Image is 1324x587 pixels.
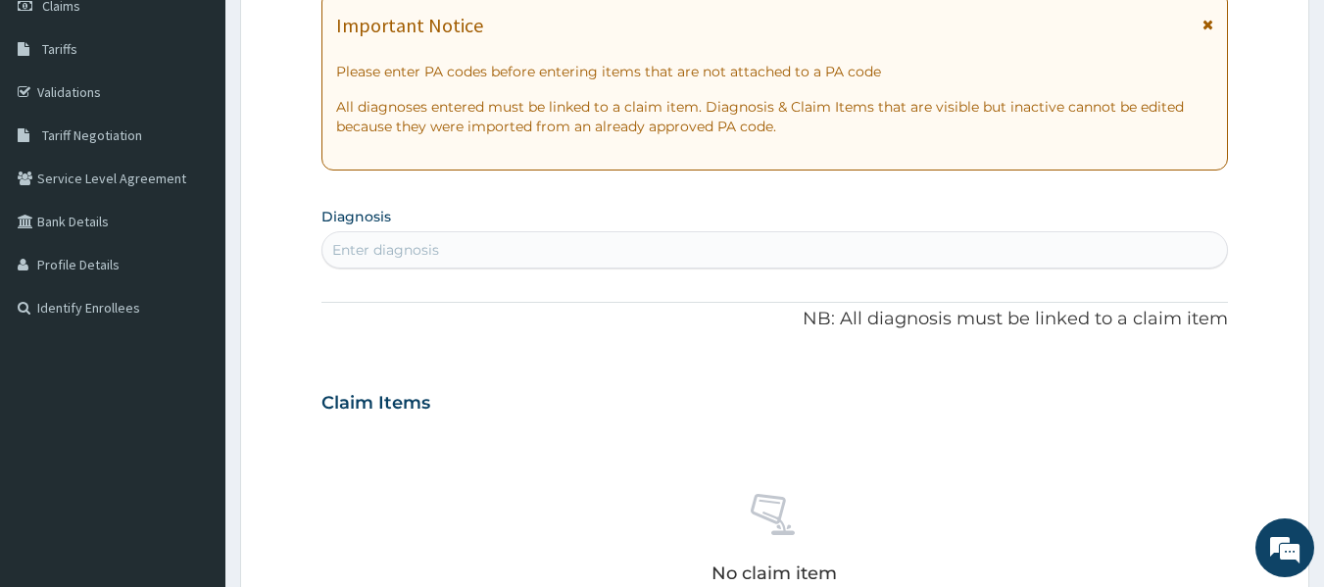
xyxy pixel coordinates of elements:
[36,98,79,147] img: d_794563401_company_1708531726252_794563401
[711,563,837,583] p: No claim item
[10,384,373,453] textarea: Type your message and hit 'Enter'
[114,171,270,369] span: We're online!
[102,110,329,135] div: Chat with us now
[42,126,142,144] span: Tariff Negotiation
[336,15,483,36] h1: Important Notice
[42,40,77,58] span: Tariffs
[336,62,1214,81] p: Please enter PA codes before entering items that are not attached to a PA code
[321,10,368,57] div: Minimize live chat window
[321,307,1229,332] p: NB: All diagnosis must be linked to a claim item
[321,207,391,226] label: Diagnosis
[321,393,430,415] h3: Claim Items
[332,240,439,260] div: Enter diagnosis
[336,97,1214,136] p: All diagnoses entered must be linked to a claim item. Diagnosis & Claim Items that are visible bu...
